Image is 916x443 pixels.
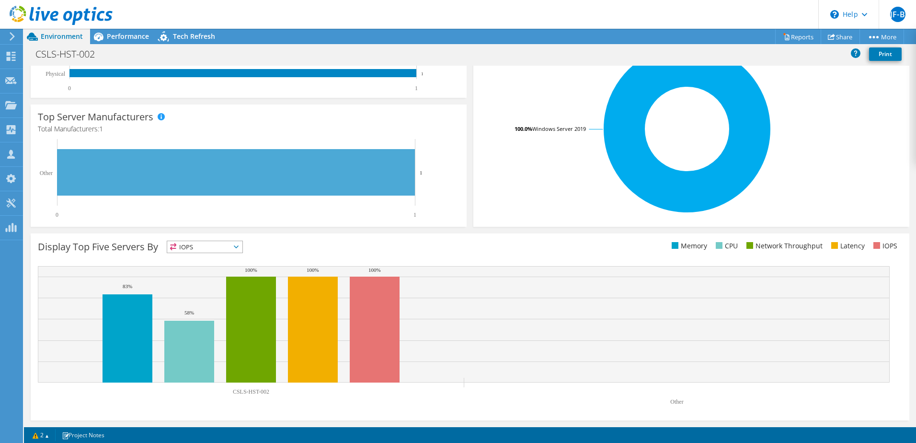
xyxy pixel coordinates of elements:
[744,241,823,251] li: Network Throughput
[173,32,215,41] span: Tech Refresh
[41,32,83,41] span: Environment
[245,267,257,273] text: 100%
[167,241,242,253] span: IOPS
[68,85,71,92] text: 0
[713,241,738,251] li: CPU
[515,125,532,132] tspan: 100.0%
[869,47,902,61] a: Print
[368,267,381,273] text: 100%
[413,211,416,218] text: 1
[532,125,586,132] tspan: Windows Server 2019
[821,29,860,44] a: Share
[829,241,865,251] li: Latency
[56,211,58,218] text: 0
[99,124,103,133] span: 1
[31,49,110,59] h1: CSLS-HST-002
[38,124,459,134] h4: Total Manufacturers:
[859,29,904,44] a: More
[307,267,319,273] text: 100%
[830,10,839,19] svg: \n
[40,170,53,176] text: Other
[669,241,707,251] li: Memory
[55,429,111,441] a: Project Notes
[233,388,269,395] text: CSLS-HST-002
[871,241,897,251] li: IOPS
[26,429,56,441] a: 2
[123,283,132,289] text: 83%
[107,32,149,41] span: Performance
[420,170,423,175] text: 1
[670,398,683,405] text: Other
[46,70,65,77] text: Physical
[38,112,153,122] h3: Top Server Manufacturers
[415,85,418,92] text: 1
[421,71,424,76] text: 1
[184,310,194,315] text: 58%
[890,7,905,22] span: JF-B
[775,29,821,44] a: Reports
